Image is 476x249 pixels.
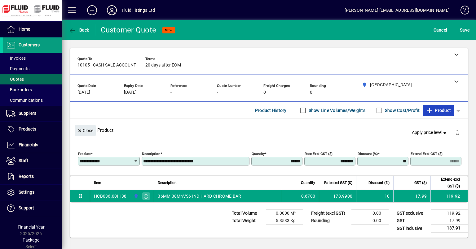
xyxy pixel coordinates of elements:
[394,225,431,232] td: GST inclusive
[345,5,450,15] div: [PERSON_NAME] [EMAIL_ADDRESS][DOMAIN_NAME]
[23,238,39,243] span: Package
[62,24,96,36] app-page-header-button: Back
[70,119,468,141] div: Product
[3,169,62,184] a: Reports
[82,5,102,16] button: Add
[426,105,451,115] span: Product
[434,176,460,190] span: Extend excl GST ($)
[78,152,91,156] mat-label: Product
[430,190,468,202] td: 119.92
[6,77,24,82] span: Quotes
[434,25,447,35] span: Cancel
[308,217,351,225] td: Rounding
[75,125,96,136] button: Close
[255,105,287,115] span: Product History
[3,95,62,105] a: Communications
[165,28,173,32] span: NEW
[3,137,62,153] a: Financials
[6,66,29,71] span: Payments
[3,74,62,84] a: Quotes
[456,1,468,21] a: Knowledge Base
[19,205,34,210] span: Support
[77,63,136,68] span: 10105 - CASH SALE ACCOUNT
[229,210,266,217] td: Total Volume
[393,190,430,202] td: 17.99
[384,107,420,114] label: Show Cost/Profit
[19,111,36,116] span: Suppliers
[19,142,38,147] span: Financials
[431,225,468,232] td: 137.91
[132,193,139,200] span: AUCKLAND
[263,90,266,95] span: 0
[73,127,97,133] app-page-header-button: Close
[323,193,352,199] div: 178.9900
[450,125,465,140] button: Delete
[19,174,34,179] span: Reports
[3,22,62,37] a: Home
[301,179,315,186] span: Quantity
[67,24,91,36] button: Back
[229,217,266,225] td: Total Weight
[3,63,62,74] a: Payments
[431,217,468,225] td: 17.99
[253,105,289,116] button: Product History
[351,210,389,217] td: 0.00
[3,153,62,169] a: Staff
[458,24,471,36] button: Save
[6,56,26,61] span: Invoices
[394,217,431,225] td: GST
[351,217,389,225] td: 0.00
[307,107,365,114] label: Show Line Volumes/Weights
[432,24,449,36] button: Cancel
[266,210,303,217] td: 0.0000 M³
[102,5,122,16] button: Profile
[411,152,443,156] mat-label: Extend excl GST ($)
[122,5,155,15] div: Fluid Fittings Ltd
[358,152,378,156] mat-label: Discount (%)
[324,179,352,186] span: Rate excl GST ($)
[94,193,126,199] div: HCB036.00IH38
[18,225,45,230] span: Financial Year
[460,28,462,32] span: S
[450,130,465,135] app-page-header-button: Delete
[368,179,390,186] span: Discount (%)
[3,53,62,63] a: Invoices
[308,210,351,217] td: Freight (excl GST)
[460,25,469,35] span: ave
[94,179,101,186] span: Item
[19,190,34,195] span: Settings
[305,152,333,156] mat-label: Rate excl GST ($)
[142,152,160,156] mat-label: Description
[3,84,62,95] a: Backorders
[217,90,218,95] span: -
[145,63,181,68] span: 20 days after EOM
[3,185,62,200] a: Settings
[77,126,93,136] span: Close
[77,90,90,95] span: [DATE]
[19,27,30,32] span: Home
[158,179,177,186] span: Description
[301,193,315,199] span: 0.6700
[19,158,28,163] span: Staff
[310,90,312,95] span: 0
[124,90,137,95] span: [DATE]
[431,210,468,217] td: 119.92
[3,106,62,121] a: Suppliers
[158,193,241,199] span: 36MM 38MnVS6 IND HARD CHROME BAR
[101,25,156,35] div: Customer Quote
[409,127,450,138] button: Apply price level
[19,42,40,47] span: Customers
[394,210,431,217] td: GST exclusive
[414,179,427,186] span: GST ($)
[356,190,393,202] td: 10
[3,200,62,216] a: Support
[6,87,32,92] span: Backorders
[266,217,303,225] td: 5.3533 Kg
[19,127,36,131] span: Products
[412,129,448,136] span: Apply price level
[423,105,454,116] button: Product
[3,122,62,137] a: Products
[68,28,89,32] span: Back
[170,90,172,95] span: -
[6,98,43,103] span: Communications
